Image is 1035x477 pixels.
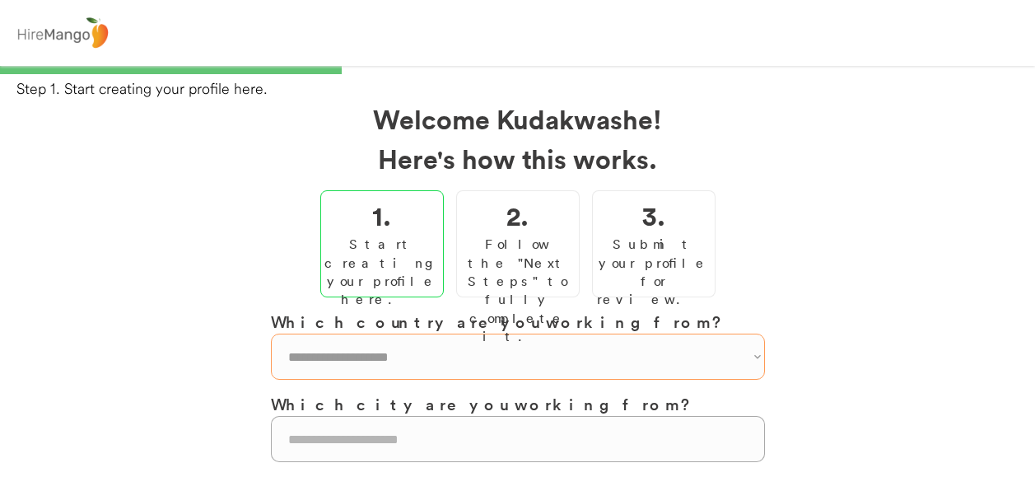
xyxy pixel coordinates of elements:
[271,99,765,178] h2: Welcome Kudakwashe! Here's how this works.
[324,235,440,309] div: Start creating your profile here.
[271,392,765,416] h3: Which city are you working from?
[12,14,113,53] img: logo%20-%20hiremango%20gray.png
[506,195,529,235] h2: 2.
[461,235,575,345] div: Follow the "Next Steps" to fully complete it.
[3,66,1032,74] div: 33%
[597,235,711,309] div: Submit your profile for review.
[16,78,1035,99] div: Step 1. Start creating your profile here.
[642,195,665,235] h2: 3.
[271,310,765,334] h3: Which country are you working from?
[372,195,391,235] h2: 1.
